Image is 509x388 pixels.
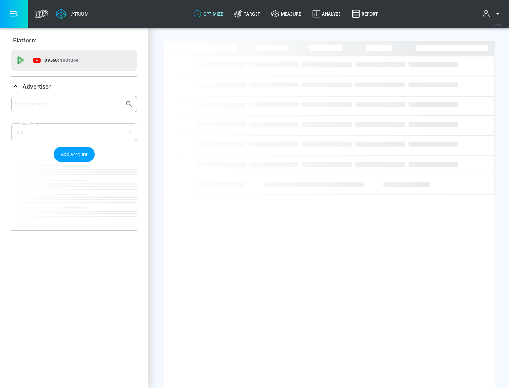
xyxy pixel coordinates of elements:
span: v 4.28.0 [492,23,502,27]
button: Add Account [54,147,95,162]
p: Platform [13,36,37,44]
div: A-Z [11,123,137,141]
div: DV360: Youtube [11,50,137,71]
div: Advertiser [11,96,137,230]
a: Analyze [307,1,346,26]
input: Search by name [14,99,121,109]
nav: list of Advertiser [11,162,137,230]
a: measure [266,1,307,26]
p: Youtube [60,56,78,64]
a: Target [229,1,266,26]
p: Advertiser [23,83,51,90]
div: Atrium [69,11,89,17]
a: Atrium [56,8,89,19]
label: Sort By [20,121,35,126]
a: optimize [188,1,229,26]
div: Platform [11,30,137,50]
a: Report [346,1,384,26]
div: Advertiser [11,77,137,96]
span: Add Account [61,150,88,158]
p: DV360: [44,56,78,64]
